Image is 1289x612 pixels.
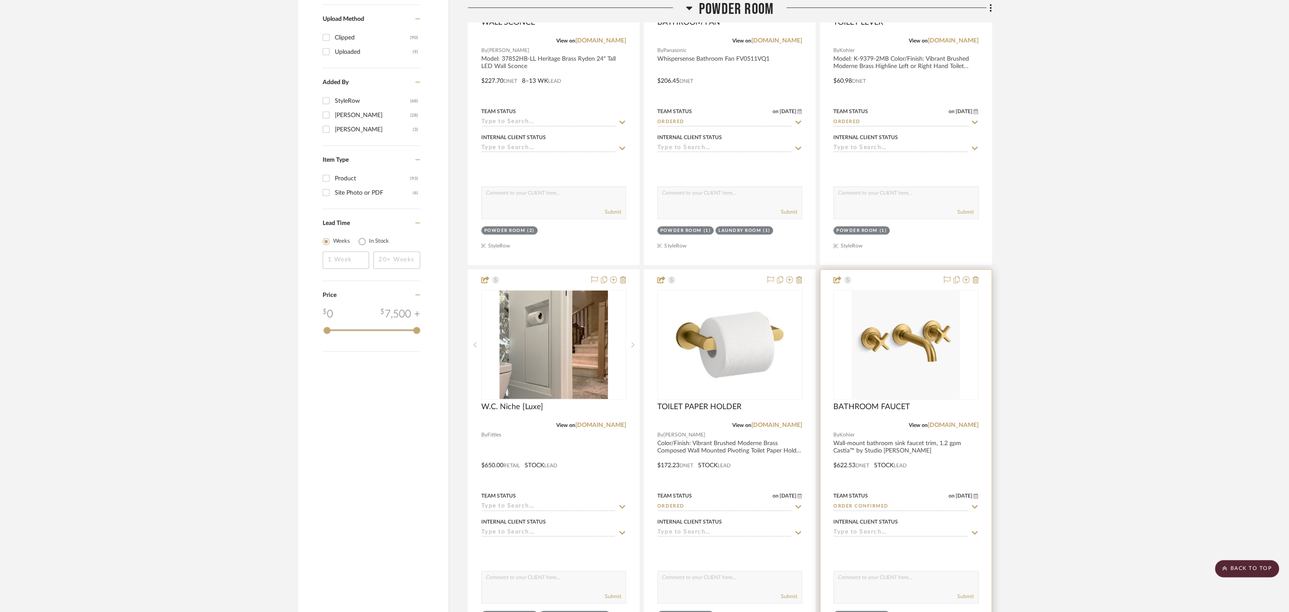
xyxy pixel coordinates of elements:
[657,518,722,526] div: Internal Client Status
[481,144,616,153] input: Type to Search…
[335,108,410,122] div: [PERSON_NAME]
[839,46,855,55] span: Kohler
[909,38,928,43] span: View on
[413,123,418,137] div: (3)
[763,228,770,234] div: (1)
[556,423,575,428] span: View on
[660,228,702,234] div: Powder Room
[323,251,369,269] input: 1 Week
[955,493,973,499] span: [DATE]
[880,228,887,234] div: (1)
[833,402,910,412] span: BATHROOM FAUCET
[833,107,868,115] div: Team Status
[957,208,974,216] button: Submit
[779,493,797,499] span: [DATE]
[732,423,751,428] span: View on
[481,46,487,55] span: By
[499,290,608,399] img: W.C. Niche [Luxe]
[657,492,692,500] div: Team Status
[481,402,543,412] span: W.C. Niche [Luxe]
[527,228,535,234] div: (2)
[380,306,420,322] div: 7,500 +
[335,45,413,59] div: Uploaded
[323,157,349,163] span: Item Type
[481,431,487,439] span: By
[928,38,979,44] a: [DOMAIN_NAME]
[833,133,898,141] div: Internal Client Status
[657,46,663,55] span: By
[575,422,626,428] a: [DOMAIN_NAME]
[323,220,350,226] span: Lead Time
[657,107,692,115] div: Team Status
[481,492,516,500] div: Team Status
[852,290,960,399] img: BATHROOM FAUCET
[833,18,883,27] span: TOILET LEVER
[657,402,741,412] span: TOILET PAPER HOLDER
[410,94,418,108] div: (68)
[481,503,616,511] input: Type to Search…
[410,31,418,45] div: (90)
[909,423,928,428] span: View on
[781,208,797,216] button: Submit
[833,431,839,439] span: By
[833,518,898,526] div: Internal Client Status
[957,592,974,600] button: Submit
[410,108,418,122] div: (28)
[481,529,616,537] input: Type to Search…
[323,16,364,22] span: Upload Method
[833,529,968,537] input: Type to Search…
[834,290,978,399] div: 0
[836,228,878,234] div: Powder Room
[605,208,621,216] button: Submit
[335,186,413,200] div: Site Photo or PDF
[833,118,968,127] input: Type to Search…
[657,503,792,511] input: Type to Search…
[833,492,868,500] div: Team Status
[657,18,720,27] span: BATHROOM FAN
[484,228,525,234] div: Powder Room
[335,31,410,45] div: Clipped
[410,172,418,186] div: (93)
[773,109,779,114] span: on
[413,186,418,200] div: (6)
[657,144,792,153] input: Type to Search…
[335,123,413,137] div: [PERSON_NAME]
[779,108,797,114] span: [DATE]
[481,18,535,27] span: WALL SCONCE
[481,118,616,127] input: Type to Search…
[676,290,784,399] img: TOILET PAPER HOLDER
[657,529,792,537] input: Type to Search…
[732,38,751,43] span: View on
[487,431,501,439] span: Fitties
[657,133,722,141] div: Internal Client Status
[833,503,968,511] input: Type to Search…
[751,422,802,428] a: [DOMAIN_NAME]
[833,144,968,153] input: Type to Search…
[949,109,955,114] span: on
[718,228,761,234] div: Laundry Room
[773,493,779,498] span: on
[703,228,711,234] div: (1)
[658,290,802,399] div: 0
[323,79,349,85] span: Added By
[949,493,955,498] span: on
[481,107,516,115] div: Team Status
[833,46,839,55] span: By
[335,172,410,186] div: Product
[955,108,973,114] span: [DATE]
[657,118,792,127] input: Type to Search…
[373,251,420,269] input: 20+ Weeks
[335,94,410,108] div: StyleRow
[413,45,418,59] div: (9)
[605,592,621,600] button: Submit
[751,38,802,44] a: [DOMAIN_NAME]
[657,431,663,439] span: By
[323,306,333,322] div: 0
[481,518,546,526] div: Internal Client Status
[487,46,529,55] span: [PERSON_NAME]
[928,422,979,428] a: [DOMAIN_NAME]
[333,237,350,246] label: Weeks
[323,292,336,298] span: Price
[556,38,575,43] span: View on
[663,46,687,55] span: Panasonic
